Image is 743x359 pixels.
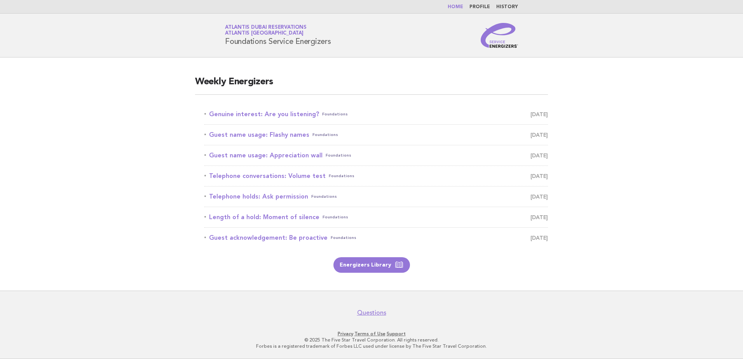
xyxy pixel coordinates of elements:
[530,212,548,223] span: [DATE]
[204,191,548,202] a: Telephone holds: Ask permissionFoundations [DATE]
[312,129,338,140] span: Foundations
[204,171,548,181] a: Telephone conversations: Volume testFoundations [DATE]
[530,129,548,140] span: [DATE]
[323,212,348,223] span: Foundations
[357,309,386,317] a: Questions
[195,76,548,95] h2: Weekly Energizers
[204,232,548,243] a: Guest acknowledgement: Be proactiveFoundations [DATE]
[481,23,518,48] img: Service Energizers
[530,109,548,120] span: [DATE]
[134,337,609,343] p: © 2025 The Five Star Travel Corporation. All rights reserved.
[204,109,548,120] a: Genuine interest: Are you listening?Foundations [DATE]
[134,331,609,337] p: · ·
[326,150,351,161] span: Foundations
[225,25,331,45] h1: Foundations Service Energizers
[448,5,463,9] a: Home
[354,331,385,336] a: Terms of Use
[329,171,354,181] span: Foundations
[387,331,406,336] a: Support
[225,25,306,36] a: Atlantis Dubai ReservationsAtlantis [GEOGRAPHIC_DATA]
[469,5,490,9] a: Profile
[530,232,548,243] span: [DATE]
[530,171,548,181] span: [DATE]
[338,331,353,336] a: Privacy
[333,257,410,273] a: Energizers Library
[204,212,548,223] a: Length of a hold: Moment of silenceFoundations [DATE]
[311,191,337,202] span: Foundations
[204,150,548,161] a: Guest name usage: Appreciation wallFoundations [DATE]
[322,109,348,120] span: Foundations
[530,150,548,161] span: [DATE]
[204,129,548,140] a: Guest name usage: Flashy namesFoundations [DATE]
[331,232,356,243] span: Foundations
[496,5,518,9] a: History
[225,31,303,36] span: Atlantis [GEOGRAPHIC_DATA]
[134,343,609,349] p: Forbes is a registered trademark of Forbes LLC used under license by The Five Star Travel Corpora...
[530,191,548,202] span: [DATE]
